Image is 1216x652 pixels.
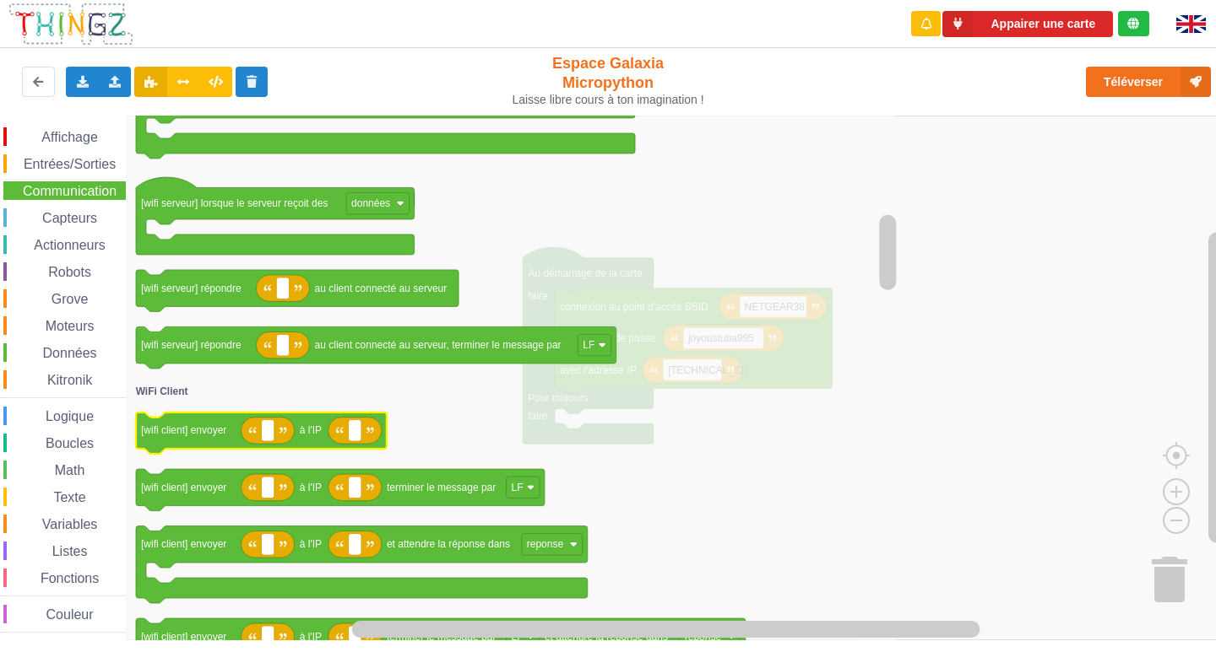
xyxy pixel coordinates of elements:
img: gb.png [1176,15,1206,33]
span: Données [41,346,100,360]
span: Listes [50,544,90,558]
text: à l'IP [300,425,322,437]
text: LF [584,339,595,351]
span: Variables [40,517,100,531]
text: LF [512,482,524,493]
text: terminer le message par [387,482,496,493]
text: données [351,197,390,209]
text: [wifi serveur] répondre [141,339,242,351]
span: Boucles [43,436,96,450]
span: Affichage [39,130,100,144]
text: [wifi serveur] lorsque le serveur reçoit des [141,197,328,209]
div: Tu es connecté au serveur de création de Thingz [1118,11,1149,36]
text: à l'IP [300,482,322,493]
text: à l'IP [300,539,322,551]
text: au client connecté au serveur [315,283,448,294]
span: Moteurs [43,319,97,333]
text: WiFi Client [136,385,188,397]
span: Couleur [44,607,96,622]
text: [wifi client] envoyer [141,425,226,437]
text: au client connecté au serveur, terminer le message par [315,339,562,351]
text: [wifi client] envoyer [141,539,226,551]
span: Entrées/Sorties [21,157,118,171]
img: thingz_logo.png [8,2,134,46]
button: Appairer une carte [942,11,1113,37]
span: Fonctions [38,571,101,585]
span: Communication [20,184,119,198]
text: [wifi serveur] répondre [141,283,242,294]
span: Kitronik [45,373,95,387]
div: Laisse libre cours à ton imagination ! [505,93,712,107]
span: Texte [51,490,88,504]
span: Robots [46,265,94,279]
button: Téléverser [1086,67,1211,97]
span: Math [52,463,88,477]
span: Actionneurs [31,238,108,252]
span: Grove [49,292,91,306]
text: et attendre la réponse dans [387,539,510,551]
span: Capteurs [40,211,100,225]
span: Logique [43,409,96,423]
text: [wifi client] envoyer [141,482,226,493]
div: Espace Galaxia Micropython [505,54,712,107]
text: reponse [527,539,564,551]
